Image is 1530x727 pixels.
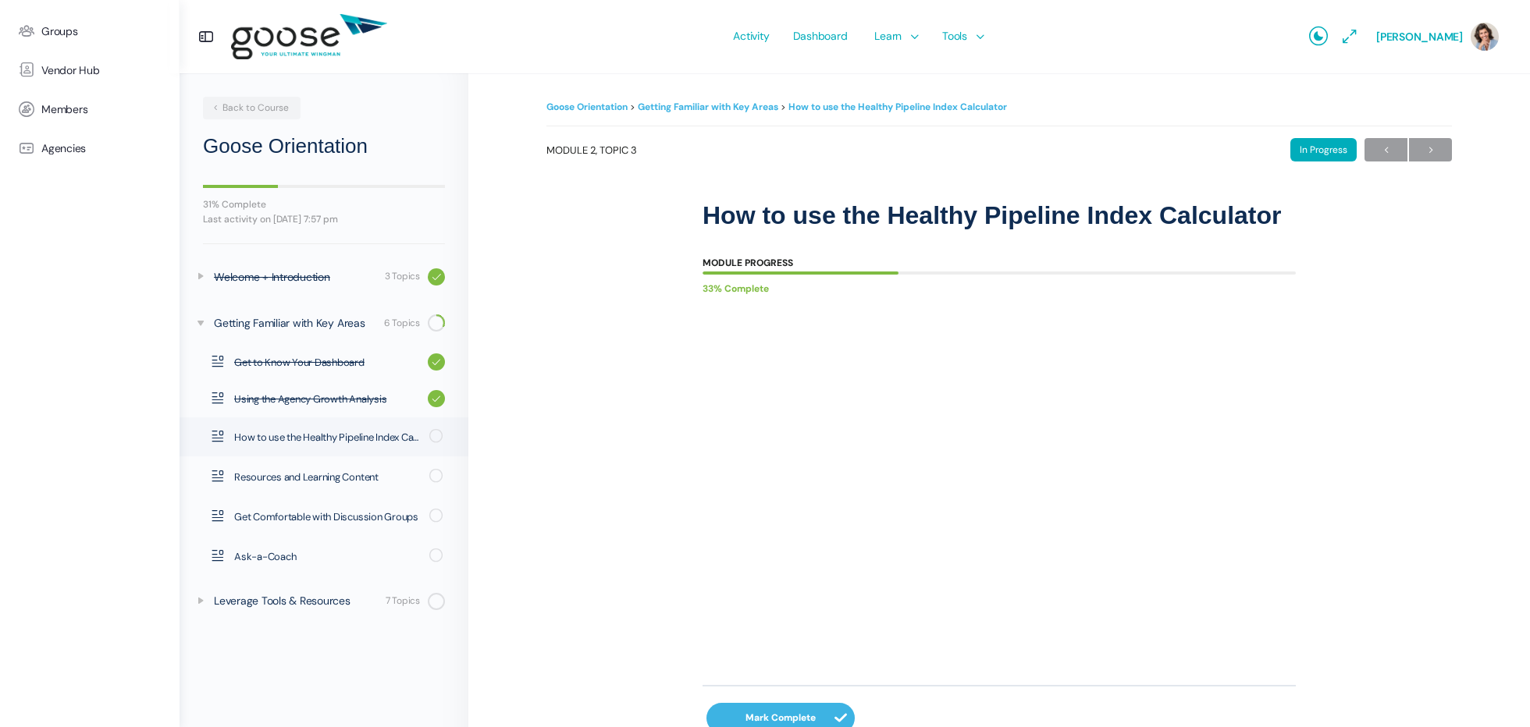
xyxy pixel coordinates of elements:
a: Welcome + Introduction 3 Topics [180,256,468,298]
a: Vendor Hub [8,51,172,90]
div: Module Progress [703,258,793,268]
span: How to use the Healthy Pipeline Index Calculator [234,430,419,445]
div: Getting Familiar with Key Areas [214,314,379,332]
div: 6 Topics [384,316,420,331]
div: Last activity on [DATE] 7:57 pm [203,215,445,224]
a: Resources and Learning Content [180,457,468,496]
span: Ask-a-Coach [234,549,419,565]
a: Back to Course [203,97,301,119]
span: → [1409,140,1452,161]
h1: How to use the Healthy Pipeline Index Calculator [703,200,1296,230]
span: Agencies [41,142,86,155]
a: Members [8,90,172,129]
a: How to use the Healthy Pipeline Index Calculator [788,101,1007,113]
a: Groups [8,12,172,51]
iframe: Chat Widget [1452,652,1530,727]
a: Using the Agency Growth Analysis [180,381,468,417]
span: [PERSON_NAME] [1376,30,1463,44]
div: 3 Topics [385,269,420,284]
a: Getting Familiar with Key Areas [638,101,778,113]
a: Getting Familiar with Key Areas 6 Topics [180,303,468,343]
a: How to use the Healthy Pipeline Index Calculator [180,417,468,456]
span: Back to Course [211,101,289,114]
span: Get to Know Your Dashboard [234,355,420,371]
div: 33% Complete [703,278,1280,300]
div: 31% Complete [203,200,445,209]
span: Module 2, Topic 3 [546,145,637,155]
div: Welcome + Introduction [214,268,380,285]
span: Members [41,103,87,116]
span: Vendor Hub [41,64,100,77]
a: Agencies [8,129,172,168]
span: Resources and Learning Content [234,470,419,485]
span: Using the Agency Growth Analysis [234,392,420,407]
a: Get to Know Your Dashboard [180,344,468,380]
span: Get Comfortable with Discussion Groups [234,509,419,525]
a: Ask-a-Coach [180,537,468,576]
a: Goose Orientation [546,101,628,113]
span: ← [1365,140,1407,161]
div: 7 Topics [386,594,420,608]
div: Leverage Tools & Resources [214,592,381,609]
a: Next→ [1409,138,1452,161]
a: Leverage Tools & Resources 7 Topics [180,580,468,621]
span: Groups [41,25,78,38]
a: ←Previous [1365,138,1407,161]
a: Get Comfortable with Discussion Groups [180,497,468,536]
h2: Goose Orientation [203,131,445,161]
div: In Progress [1290,138,1357,161]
